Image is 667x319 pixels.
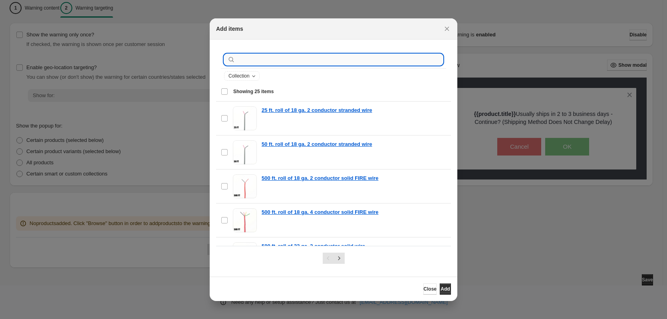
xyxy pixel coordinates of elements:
[262,242,365,250] a: 500 ft. roll of 22 ga. 2 conductor solid wire
[233,242,257,266] img: 500 ft. roll of 22 ga. 2 conductor solid wire
[216,25,243,33] h2: Add items
[262,208,379,216] a: 500 ft. roll of 18 ga. 4 conductor solid FIRE wire
[333,253,345,264] button: Next
[323,253,345,264] nav: Pagination
[233,140,257,164] img: 50 ft. roll of 18 ga. 2 conductor stranded wire
[423,286,437,292] span: Close
[228,73,250,79] span: Collection
[233,208,257,232] img: 500 ft. roll of 18 ga. 4 conductor solid FIRE wire
[262,106,372,114] a: 25 ft. roll of 18 ga. 2 conductor stranded wire
[262,140,372,148] a: 50 ft. roll of 18 ga. 2 conductor stranded wire
[441,286,450,292] span: Add
[224,72,259,80] button: Collection
[233,88,274,95] span: Showing 25 items
[233,174,257,198] img: 500 ft. roll of 18 ga. 2 conductor solid FIRE wire
[262,174,379,182] a: 500 ft. roll of 18 ga. 2 conductor solid FIRE wire
[233,106,257,130] img: 25 ft. roll of 18 ga. 2 conductor stranded wire
[441,23,453,34] button: Close
[423,283,437,295] button: Close
[440,283,451,295] button: Add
